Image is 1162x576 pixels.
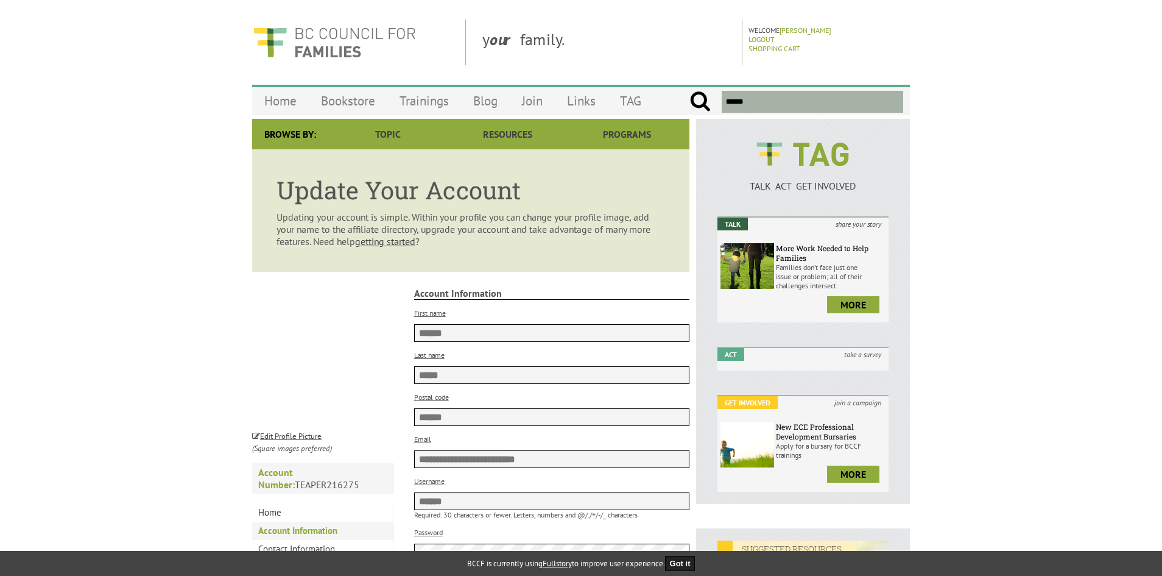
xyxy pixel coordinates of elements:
[414,287,690,300] strong: Account Information
[689,91,711,113] input: Submit
[276,174,665,206] h1: Update Your Account
[461,87,510,115] a: Blog
[252,20,417,65] img: BC Council for FAMILIES
[776,263,886,290] p: Families don’t face just one issue or problem; all of their challenges intersect.
[748,44,800,53] a: Shopping Cart
[568,119,687,149] a: Programs
[414,528,443,537] label: Password
[252,522,393,540] a: Account Information
[414,435,431,444] label: Email
[414,510,690,519] p: Required. 30 characters or fewer. Letters, numbers and @/./+/-/_ characters
[252,119,328,149] div: Browse By:
[490,29,520,49] strong: our
[828,218,889,230] i: share your story
[748,35,775,44] a: Logout
[355,235,415,247] a: getting started
[827,466,879,483] a: more
[827,296,879,313] a: more
[665,556,695,571] button: Got it
[309,87,387,115] a: Bookstore
[837,348,889,361] i: take a survey
[252,87,309,115] a: Home
[387,87,461,115] a: Trainings
[827,396,889,409] i: join a campaign
[414,308,446,318] label: First name
[473,20,742,65] div: y family.
[328,119,448,149] a: Topic
[748,26,906,35] p: Welcome
[776,243,886,263] h6: More Work Needed to Help Families
[776,441,886,460] p: Apply for a bursary for BCCF trainings
[717,180,889,192] p: TALK ACT GET INVOLVED
[543,558,572,569] a: Fullstory
[776,422,886,441] h6: New ECE Professional Development Bursaries
[252,463,394,494] p: TEAPER216275
[717,218,748,230] em: Talk
[252,429,322,441] a: Edit Profile Picture
[414,477,445,486] label: Username
[414,350,445,360] label: Last name
[608,87,653,115] a: TAG
[258,466,295,491] strong: Account Number:
[780,26,831,35] a: [PERSON_NAME]
[555,87,608,115] a: Links
[717,168,889,192] a: TALK ACT GET INVOLVED
[252,443,332,453] i: (Square images preferred)
[252,540,393,558] a: Contact Information
[717,396,778,409] em: Get Involved
[252,431,322,441] small: Edit Profile Picture
[748,131,857,177] img: BCCF's TAG Logo
[510,87,555,115] a: Join
[252,503,393,522] a: Home
[448,119,567,149] a: Resources
[414,393,449,402] label: Postal code
[717,541,857,557] em: SUGGESTED RESOURCES
[252,149,689,272] article: Updating your account is simple. Within your profile you can change your profile image, add your ...
[717,348,744,361] em: Act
